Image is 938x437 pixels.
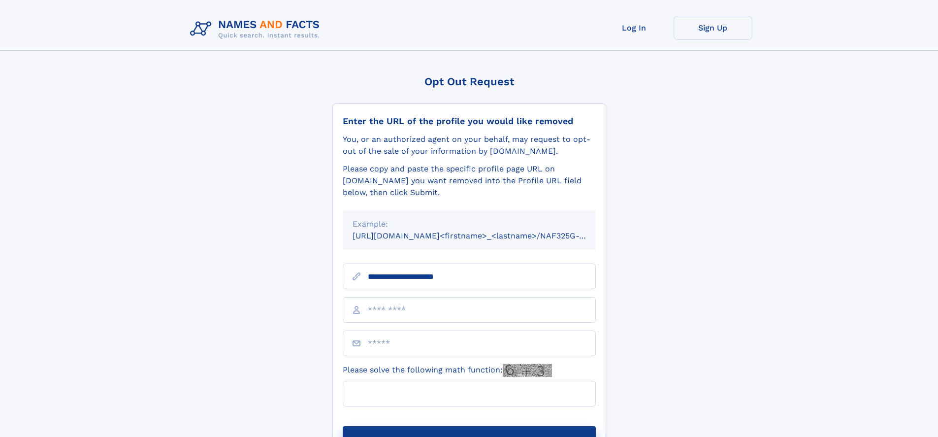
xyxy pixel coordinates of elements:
small: [URL][DOMAIN_NAME]<firstname>_<lastname>/NAF325G-xxxxxxxx [353,231,615,240]
img: Logo Names and Facts [186,16,328,42]
div: Enter the URL of the profile you would like removed [343,116,596,127]
label: Please solve the following math function: [343,364,552,377]
a: Log In [595,16,674,40]
div: You, or an authorized agent on your behalf, may request to opt-out of the sale of your informatio... [343,134,596,157]
div: Example: [353,218,586,230]
div: Opt Out Request [332,75,606,88]
a: Sign Up [674,16,752,40]
div: Please copy and paste the specific profile page URL on [DOMAIN_NAME] you want removed into the Pr... [343,163,596,199]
